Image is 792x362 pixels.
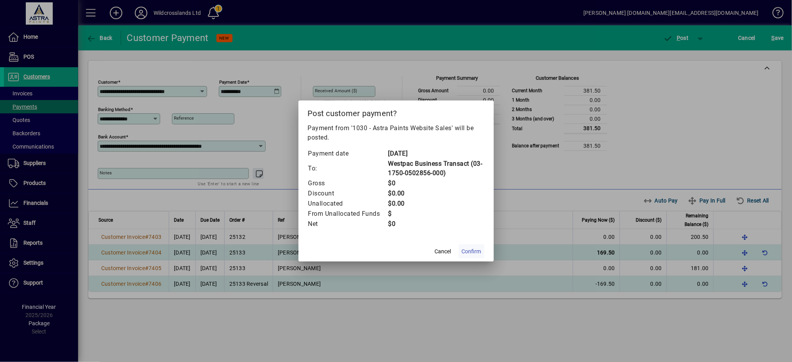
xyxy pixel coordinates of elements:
[388,209,484,219] td: $
[388,219,484,229] td: $0
[462,247,481,256] span: Confirm
[308,199,388,209] td: Unallocated
[431,244,456,258] button: Cancel
[308,178,388,188] td: Gross
[308,188,388,199] td: Discount
[308,149,388,159] td: Payment date
[308,159,388,178] td: To:
[388,188,484,199] td: $0.00
[435,247,451,256] span: Cancel
[388,159,484,178] td: Westpac Business Transact (03-1750-0502856-000)
[308,219,388,229] td: Net
[388,149,484,159] td: [DATE]
[299,100,494,123] h2: Post customer payment?
[308,209,388,219] td: From Unallocated Funds
[388,178,484,188] td: $0
[308,124,484,142] p: Payment from '1030 - Astra Paints Website Sales' will be posted.
[459,244,484,258] button: Confirm
[388,199,484,209] td: $0.00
